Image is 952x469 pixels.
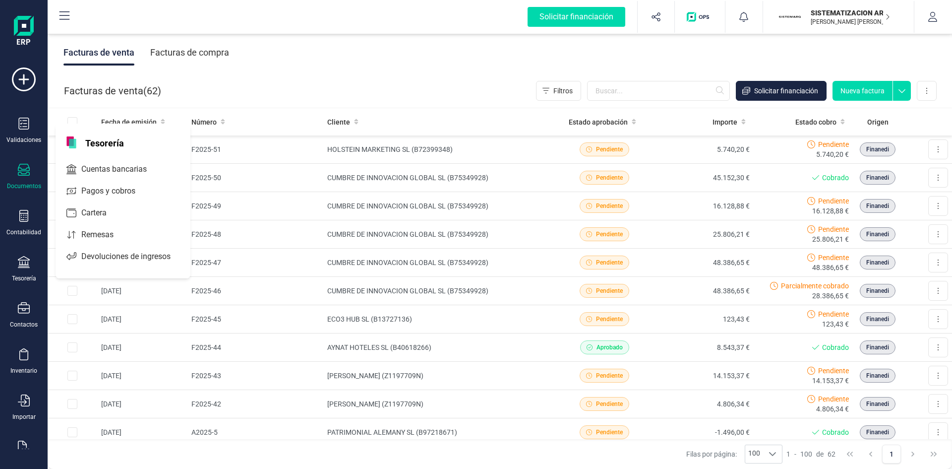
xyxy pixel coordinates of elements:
img: Logo de OPS [687,12,713,22]
span: Pagos y cobros [77,185,153,197]
span: Devoluciones de ingresos [77,251,188,263]
span: Número [191,117,217,127]
span: Pendiente [818,253,849,263]
span: Remesas [77,229,131,241]
span: Cuentas bancarias [77,163,165,175]
span: de [816,449,824,459]
div: Inventario [10,367,37,375]
button: Previous Page [861,445,880,464]
div: Facturas de venta ( ) [64,81,161,101]
img: SI [779,6,801,28]
button: Nueva factura [833,81,892,101]
div: Row Selected 3088ea6a-876f-4b9b-9543-cb821d61b4f5 [67,286,77,296]
td: 123,43 € [654,305,754,334]
td: F2025-43 [187,362,323,390]
span: 1 [786,449,790,459]
span: Pendiente [818,394,849,404]
td: A2025-5 [187,418,323,447]
td: 8.543,37 € [654,334,754,362]
span: Tesorería [79,136,130,148]
button: Filtros [536,81,581,101]
div: Importar [12,413,36,421]
div: Facturas de compra [150,40,229,66]
td: HOLSTEIN MARKETING SL (B72399348) [323,135,555,164]
span: Parcialmente cobrado [781,281,849,291]
td: ECO3 HUB SL (B13727136) [323,305,555,334]
td: 25.806,21 € [654,220,754,249]
td: 48.386,65 € [654,249,754,277]
span: 48.386,65 € [812,263,849,272]
span: Pendiente [596,400,623,408]
div: Contabilidad [6,228,41,236]
td: PATRIMONIAL ALEMANY SL (B97218671) [323,418,555,447]
span: 4.806,34 € [816,404,849,414]
span: Pendiente [596,371,623,380]
button: SISISTEMATIZACION ARQUITECTONICA EN REFORMAS SL[PERSON_NAME] [PERSON_NAME] [775,1,902,33]
span: Estado cobro [795,117,836,127]
td: F2025-42 [187,390,323,418]
div: Row Selected 9ae6edac-501a-496f-ba89-ebd8b8f28f39 [67,314,77,324]
span: Solicitar financiación [754,86,818,96]
td: F2025-44 [187,334,323,362]
td: [PERSON_NAME] (Z1197709N) [323,390,555,418]
td: F2025-47 [187,249,323,277]
span: Estado aprobación [569,117,628,127]
td: CUMBRE DE INNOVACION GLOBAL SL (B75349928) [323,192,555,220]
span: 100 [800,449,812,459]
td: 16.128,88 € [654,192,754,220]
span: 25.806,21 € [812,234,849,244]
span: Finanedi [866,286,889,295]
span: 100 [745,445,763,463]
span: Finanedi [866,145,889,154]
span: Cliente [327,117,350,127]
span: Pendiente [818,224,849,234]
span: Pendiente [818,366,849,376]
div: Documentos [7,182,41,190]
button: Solicitar financiación [736,81,827,101]
td: CUMBRE DE INNOVACION GLOBAL SL (B75349928) [323,277,555,305]
td: F2025-50 [187,164,323,192]
td: CUMBRE DE INNOVACION GLOBAL SL (B75349928) [323,220,555,249]
td: [DATE] [97,334,187,362]
div: Tesorería [12,274,36,282]
span: 28.386,65 € [812,291,849,301]
span: Fecha de emisión [101,117,157,127]
td: 14.153,37 € [654,362,754,390]
div: Row Selected b91148eb-828f-46c8-8659-707eb99e7078 [67,371,77,381]
td: F2025-46 [187,277,323,305]
div: Facturas de venta [63,40,134,66]
span: Pendiente [818,139,849,149]
span: Pendiente [596,201,623,210]
div: Row Selected 471d7eeb-18df-4cfd-8434-2d998b6b80f4 [67,399,77,409]
td: [DATE] [97,362,187,390]
span: Pendiente [596,173,623,182]
div: Row Selected 8ed2bbc9-d6d5-4383-b603-7d468de67dc7 [67,342,77,352]
span: Finanedi [866,173,889,182]
td: F2025-51 [187,135,323,164]
td: F2025-45 [187,305,323,334]
span: Pendiente [596,315,623,324]
span: Finanedi [866,230,889,239]
span: Filtros [553,86,573,96]
span: 16.128,88 € [812,206,849,216]
button: Next Page [903,445,922,464]
div: All items unselected [67,117,77,127]
button: Logo de OPS [681,1,719,33]
span: Aprobado [596,343,623,352]
span: 62 [828,449,835,459]
span: Finanedi [866,428,889,437]
td: F2025-48 [187,220,323,249]
span: 123,43 € [822,319,849,329]
td: CUMBRE DE INNOVACION GLOBAL SL (B75349928) [323,164,555,192]
span: Cobrado [822,342,849,352]
td: [PERSON_NAME] (Z1197709N) [323,362,555,390]
input: Buscar... [587,81,730,101]
span: 62 [147,84,158,98]
button: Solicitar financiación [516,1,637,33]
button: Last Page [924,445,943,464]
td: [DATE] [97,305,187,334]
span: Cartera [77,207,124,219]
td: 4.806,34 € [654,390,754,418]
span: Finanedi [866,201,889,210]
td: [DATE] [97,277,187,305]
